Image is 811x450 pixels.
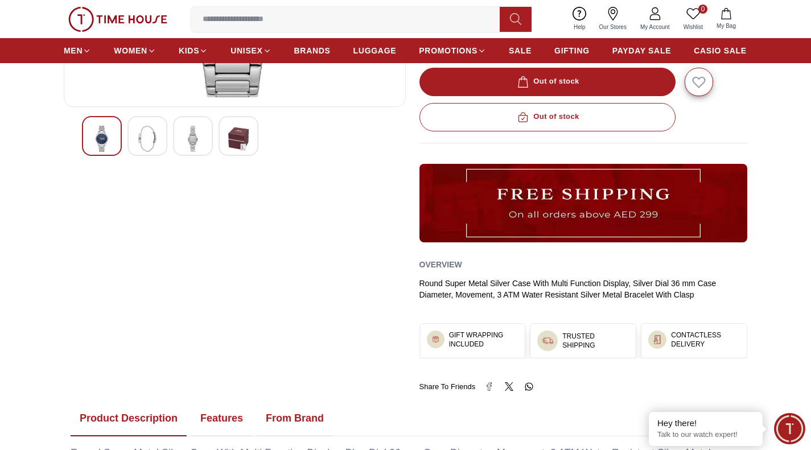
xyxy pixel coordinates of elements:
[419,278,748,300] div: Round Super Metal Silver Case With Multi Function Display, Silver Dial 36 mm Case Diameter, Movem...
[353,40,397,61] a: LUGGAGE
[694,45,747,56] span: CASIO SALE
[554,40,590,61] a: GIFTING
[137,126,158,152] img: Slazenger Women's Multi Function Silver Dial Watch - SL.9.2229.4.02
[228,126,249,152] img: Slazenger Women's Multi Function Silver Dial Watch - SL.9.2229.4.02
[64,40,91,61] a: MEN
[774,413,805,444] div: Chat Widget
[419,45,477,56] span: PROMOTIONS
[595,23,631,31] span: Our Stores
[542,335,553,346] img: ...
[431,335,440,344] img: ...
[653,335,662,344] img: ...
[71,401,187,436] button: Product Description
[509,40,532,61] a: SALE
[114,40,156,61] a: WOMEN
[679,23,707,31] span: Wishlist
[419,40,486,61] a: PROMOTIONS
[554,45,590,56] span: GIFTING
[567,5,592,34] a: Help
[419,256,462,273] h2: Overview
[710,6,743,32] button: My Bag
[657,418,754,429] div: Hey there!
[353,45,397,56] span: LUGGAGE
[294,45,331,56] span: BRANDS
[562,332,629,350] h3: TRUSTED SHIPPING
[509,45,532,56] span: SALE
[179,40,208,61] a: KIDS
[257,401,333,436] button: From Brand
[419,164,747,242] img: ...
[191,401,252,436] button: Features
[64,45,83,56] span: MEN
[677,5,710,34] a: 0Wishlist
[612,40,671,61] a: PAYDAY SALE
[179,45,199,56] span: KIDS
[657,430,754,440] p: Talk to our watch expert!
[612,45,671,56] span: PAYDAY SALE
[92,126,112,152] img: Slazenger Women's Multi Function Silver Dial Watch - SL.9.2229.4.02
[419,381,476,393] span: Share To Friends
[230,40,271,61] a: UNISEX
[294,40,331,61] a: BRANDS
[230,45,262,56] span: UNISEX
[114,45,147,56] span: WOMEN
[698,5,707,14] span: 0
[183,126,203,152] img: Slazenger Women's Multi Function Silver Dial Watch - SL.9.2229.4.02
[449,331,518,349] h3: GIFT WRAPPING INCLUDED
[671,331,740,349] h3: CONTACTLESS DELIVERY
[712,22,740,30] span: My Bag
[569,23,590,31] span: Help
[694,40,747,61] a: CASIO SALE
[636,23,674,31] span: My Account
[592,5,633,34] a: Our Stores
[68,7,167,32] img: ...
